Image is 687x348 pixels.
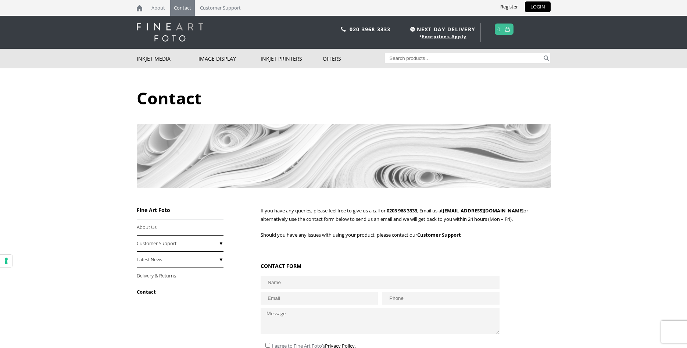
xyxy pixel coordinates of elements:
button: Search [542,53,551,63]
strong: Customer Support [417,232,461,238]
a: 020 3968 3333 [350,26,391,33]
input: Search products… [385,53,542,63]
h1: Contact [137,87,551,109]
img: basket.svg [505,27,510,32]
a: Exceptions Apply [422,33,466,40]
img: time.svg [410,27,415,32]
a: Delivery & Returns [137,268,223,284]
input: Phone [382,292,499,305]
a: 0203 968 3333 [387,207,417,214]
a: [EMAIL_ADDRESS][DOMAIN_NAME] [443,207,523,214]
p: Should you have any issues with using your product, please contact our [261,231,550,239]
a: 0 [497,24,501,35]
p: If you have any queries, please feel free to give us a call on , Email us at or alternatively use... [261,207,550,223]
a: Register [495,1,523,12]
input: Name [261,276,500,289]
span: NEXT DAY DELIVERY [408,25,475,33]
input: Email [261,292,378,305]
h3: Fine Art Foto [137,207,223,214]
a: About Us [137,219,223,236]
a: Offers [323,49,385,68]
h3: CONTACT FORM [261,262,493,269]
a: Contact [137,284,223,300]
a: Inkjet Media [137,49,199,68]
a: LOGIN [525,1,551,12]
img: logo-white.svg [137,23,203,42]
img: phone.svg [341,27,346,32]
a: Latest News [137,252,223,268]
a: Customer Support [137,236,223,252]
a: Inkjet Printers [261,49,323,68]
a: Image Display [198,49,261,68]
